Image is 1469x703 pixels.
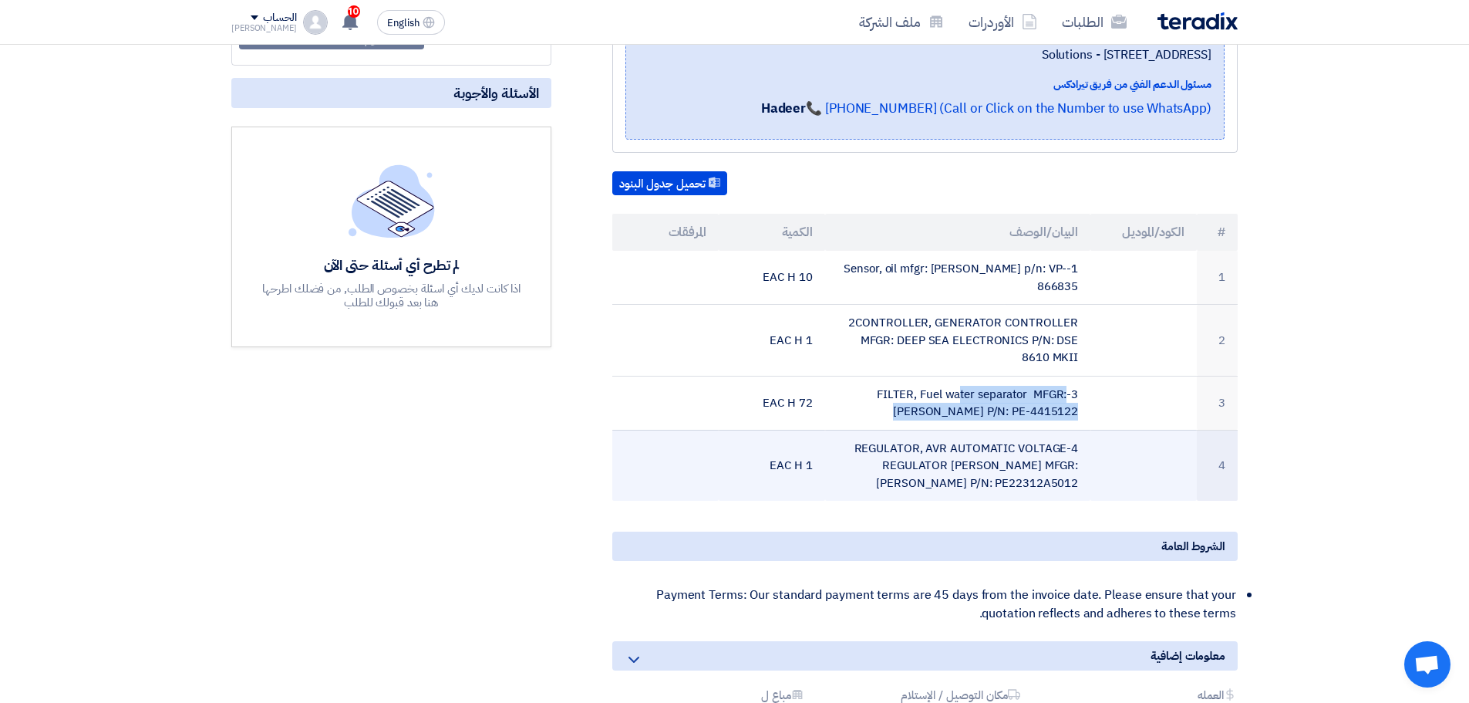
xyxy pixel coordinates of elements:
td: 1 EAC H [719,430,825,501]
th: # [1197,214,1238,251]
th: الكود/الموديل [1090,214,1197,251]
span: الأسئلة والأجوبة [453,84,539,102]
th: الكمية [719,214,825,251]
td: 2CONTROLLER, GENERATOR CONTROLLER MFGR: DEEP SEA ELECTRONICS P/N: DSE 8610 MKII [825,305,1091,377]
td: 3-FILTER, Fuel water separator MFGR: [PERSON_NAME] P/N: PE-4415122 [825,376,1091,430]
img: profile_test.png [303,10,328,35]
a: الأوردرات [956,4,1050,40]
span: معلومات إضافية [1151,647,1225,664]
td: 2 [1197,305,1238,377]
button: تحميل جدول البنود [612,171,727,196]
span: English [387,18,419,29]
td: 3 [1197,376,1238,430]
a: 📞 [PHONE_NUMBER] (Call or Click on the Number to use WhatsApp) [806,99,1211,118]
div: الحساب [263,12,296,25]
div: Open chat [1404,641,1450,688]
a: ملف الشركة [847,4,956,40]
div: مسئول الدعم الفني من فريق تيرادكس [638,76,1211,93]
span: الشروط العامة [1161,538,1225,555]
td: 4 [1197,430,1238,501]
td: 10 EAC H [719,251,825,305]
img: empty_state_list.svg [349,164,435,237]
td: 4-REGULATOR, AVR AUTOMATIC VOLTAGE REGULATOR [PERSON_NAME] MFGR: [PERSON_NAME] P/N: PE22312A5012 [825,430,1091,501]
td: 1-Sensor, oil mfgr: [PERSON_NAME] p/n: VP-866835 [825,251,1091,305]
span: 10 [348,5,360,18]
th: المرفقات [612,214,719,251]
button: English [377,10,445,35]
li: Payment Terms: Our standard payment terms are 45 days from the invoice date. Please ensure that y... [628,580,1238,629]
td: 72 EAC H [719,376,825,430]
div: [PERSON_NAME] [231,24,297,32]
strong: Hadeer [761,99,806,118]
img: Teradix logo [1157,12,1238,30]
div: اذا كانت لديك أي اسئلة بخصوص الطلب, من فضلك اطرحها هنا بعد قبولك للطلب [261,282,523,309]
div: لم تطرح أي أسئلة حتى الآن [261,256,523,274]
span: [GEOGRAPHIC_DATA], [GEOGRAPHIC_DATA] ,Obeikan Digital Solutions - [STREET_ADDRESS] [638,27,1211,64]
th: البيان/الوصف [825,214,1091,251]
td: 1 [1197,251,1238,305]
a: الطلبات [1050,4,1139,40]
td: 1 EAC H [719,305,825,377]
